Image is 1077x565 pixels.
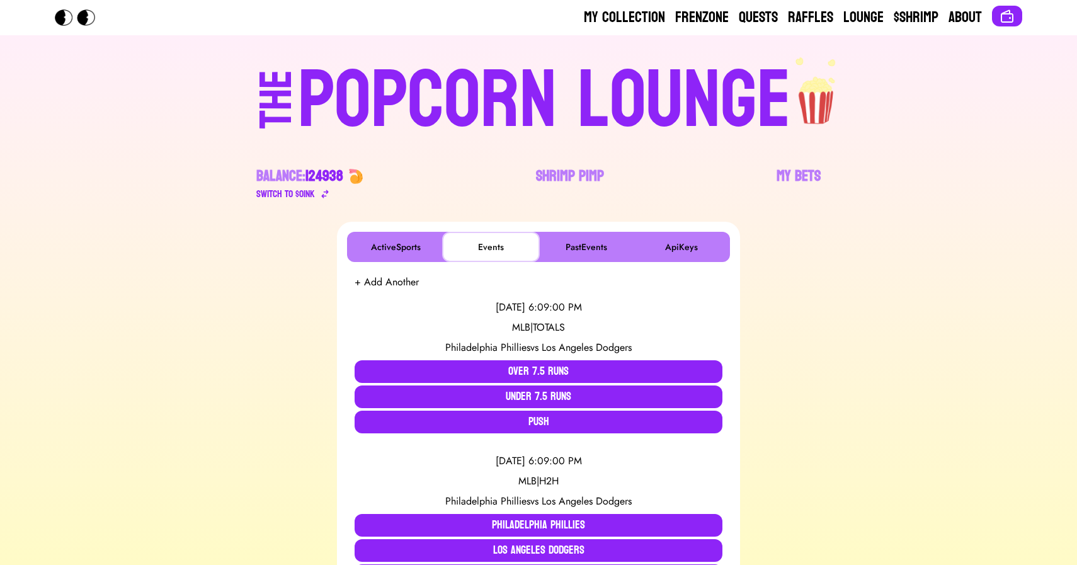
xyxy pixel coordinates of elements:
[256,186,315,202] div: Switch to $ OINK
[55,9,105,26] img: Popcorn
[675,8,729,28] a: Frenzone
[355,454,722,469] div: [DATE] 6:09:00 PM
[739,8,778,28] a: Quests
[445,340,530,355] span: Philadelphia Phillies
[355,539,722,562] button: Los Angeles Dodgers
[355,360,722,383] button: Over 7.5 Runs
[584,8,665,28] a: My Collection
[254,70,299,154] div: THE
[777,166,821,202] a: My Bets
[542,494,632,508] span: Los Angeles Dodgers
[151,55,926,141] a: THEPOPCORN LOUNGEpopcorn
[1000,9,1015,24] img: Connect wallet
[348,169,363,184] img: 🍤
[445,494,530,508] span: Philadelphia Phillies
[635,234,727,260] button: ApiKeys
[350,234,442,260] button: ActiveSports
[843,8,884,28] a: Lounge
[355,320,722,335] div: MLB | TOTALS
[540,234,632,260] button: PastEvents
[542,340,632,355] span: Los Angeles Dodgers
[445,234,537,260] button: Events
[355,340,722,355] div: vs
[355,385,722,408] button: Under 7.5 Runs
[355,514,722,537] button: Philadelphia Phillies
[355,275,419,290] button: + Add Another
[355,474,722,489] div: MLB | H2H
[305,163,343,190] span: 124938
[355,300,722,315] div: [DATE] 6:09:00 PM
[355,411,722,433] button: Push
[536,166,604,202] a: Shrimp Pimp
[791,55,843,126] img: popcorn
[788,8,833,28] a: Raffles
[256,166,343,186] div: Balance:
[298,60,791,141] div: POPCORN LOUNGE
[949,8,982,28] a: About
[355,494,722,509] div: vs
[894,8,938,28] a: $Shrimp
